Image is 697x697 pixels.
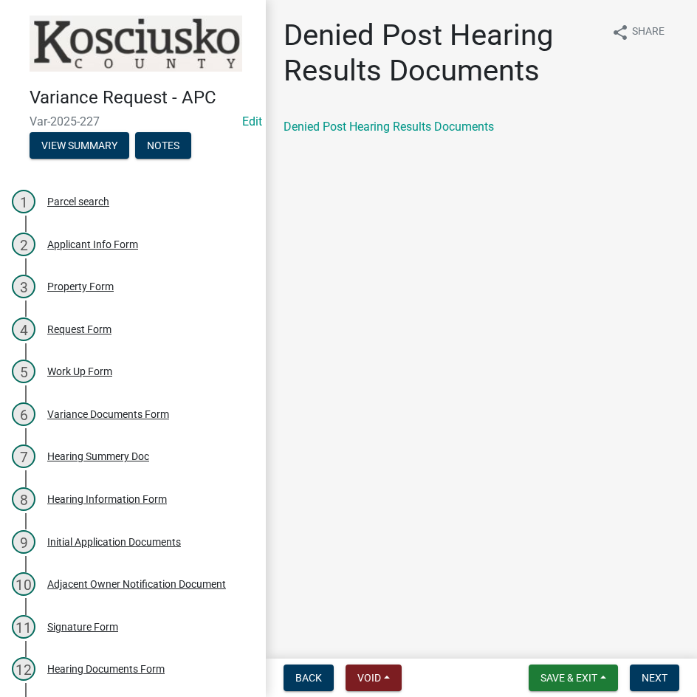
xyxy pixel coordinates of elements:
[47,281,114,292] div: Property Form
[600,18,676,47] button: shareShare
[12,317,35,341] div: 4
[346,665,402,691] button: Void
[284,120,494,134] a: Denied Post Hearing Results Documents
[284,18,600,89] h1: Denied Post Hearing Results Documents
[30,16,242,72] img: Kosciusko County, Indiana
[357,672,381,684] span: Void
[540,672,597,684] span: Save & Exit
[12,487,35,511] div: 8
[12,657,35,681] div: 12
[242,114,262,128] wm-modal-confirm: Edit Application Number
[632,24,665,41] span: Share
[30,114,236,128] span: Var-2025-227
[135,132,191,159] button: Notes
[630,665,679,691] button: Next
[242,114,262,128] a: Edit
[47,579,226,589] div: Adjacent Owner Notification Document
[12,275,35,298] div: 3
[47,494,167,504] div: Hearing Information Form
[12,572,35,596] div: 10
[47,664,165,674] div: Hearing Documents Form
[295,672,322,684] span: Back
[12,360,35,383] div: 5
[135,140,191,152] wm-modal-confirm: Notes
[12,233,35,256] div: 2
[30,87,254,109] h4: Variance Request - APC
[47,239,138,250] div: Applicant Info Form
[47,409,169,419] div: Variance Documents Form
[47,324,111,334] div: Request Form
[12,402,35,426] div: 6
[47,366,112,377] div: Work Up Form
[30,132,129,159] button: View Summary
[12,190,35,213] div: 1
[30,140,129,152] wm-modal-confirm: Summary
[642,672,667,684] span: Next
[47,622,118,632] div: Signature Form
[611,24,629,41] i: share
[12,615,35,639] div: 11
[12,444,35,468] div: 7
[284,665,334,691] button: Back
[47,451,149,461] div: Hearing Summery Doc
[47,196,109,207] div: Parcel search
[12,530,35,554] div: 9
[529,665,618,691] button: Save & Exit
[47,537,181,547] div: Initial Application Documents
